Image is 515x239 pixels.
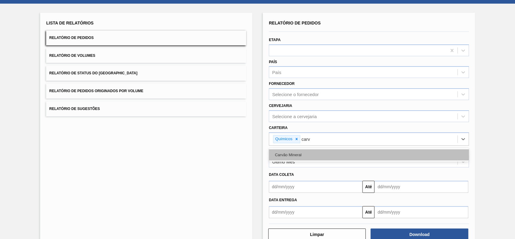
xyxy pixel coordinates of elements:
[49,89,143,93] span: Relatório de Pedidos Originados por Volume
[46,48,246,63] button: Relatório de Volumes
[269,104,292,108] label: Cervejaria
[269,149,469,160] div: Carvão Mineral
[46,66,246,81] button: Relatório de Status do [GEOGRAPHIC_DATA]
[49,36,94,40] span: Relatório de Pedidos
[49,107,100,111] span: Relatório de Sugestões
[269,173,294,177] span: Data coleta
[272,70,281,75] div: País
[272,159,295,164] div: Último Mês
[362,206,374,218] button: Até
[269,181,362,193] input: dd/mm/yyyy
[49,71,137,75] span: Relatório de Status do [GEOGRAPHIC_DATA]
[374,181,468,193] input: dd/mm/yyyy
[374,206,468,218] input: dd/mm/yyyy
[269,82,294,86] label: Fornecedor
[46,84,246,99] button: Relatório de Pedidos Originados por Volume
[269,38,281,42] label: Etapa
[49,53,95,58] span: Relatório de Volumes
[46,102,246,116] button: Relatório de Sugestões
[269,126,288,130] label: Carteira
[269,21,321,25] span: Relatório de Pedidos
[269,60,277,64] label: País
[362,181,374,193] button: Até
[46,21,94,25] span: Lista de Relatórios
[46,31,246,45] button: Relatório de Pedidos
[273,135,293,143] div: Químicos
[269,206,362,218] input: dd/mm/yyyy
[269,198,297,202] span: Data entrega
[272,114,317,119] div: Selecione a cervejaria
[272,92,319,97] div: Selecione o fornecedor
